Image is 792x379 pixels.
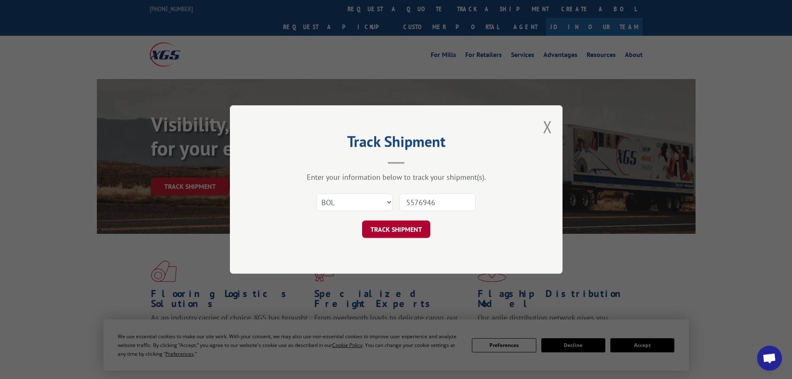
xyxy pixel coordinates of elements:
button: Close modal [543,116,552,138]
input: Number(s) [399,193,476,211]
h2: Track Shipment [271,136,521,151]
div: Enter your information below to track your shipment(s). [271,172,521,182]
button: TRACK SHIPMENT [362,220,430,238]
div: Open chat [757,346,782,371]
